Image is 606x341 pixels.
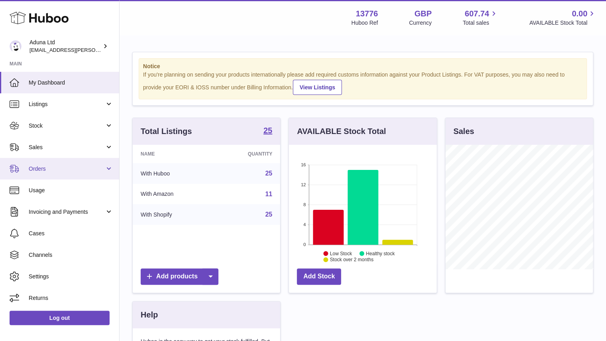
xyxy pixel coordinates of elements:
[301,162,306,167] text: 16
[29,39,101,54] div: Aduna Ltd
[572,8,587,19] span: 0.00
[29,101,105,108] span: Listings
[133,145,214,163] th: Name
[463,8,498,27] a: 607.74 Total sales
[29,251,113,259] span: Channels
[214,145,280,163] th: Quantity
[529,19,596,27] span: AVAILABLE Stock Total
[29,230,113,237] span: Cases
[265,211,273,218] a: 25
[463,19,498,27] span: Total sales
[529,8,596,27] a: 0.00 AVAILABLE Stock Total
[141,268,218,285] a: Add products
[366,250,395,256] text: Healthy stock
[265,191,273,197] a: 11
[301,182,306,187] text: 12
[297,268,341,285] a: Add Stock
[263,126,272,134] strong: 25
[265,170,273,177] a: 25
[414,8,431,19] strong: GBP
[465,8,489,19] span: 607.74
[29,165,105,173] span: Orders
[29,208,105,216] span: Invoicing and Payments
[29,273,113,280] span: Settings
[29,294,113,302] span: Returns
[141,309,158,320] h3: Help
[304,202,306,207] text: 8
[141,126,192,137] h3: Total Listings
[330,257,373,262] text: Stock over 2 months
[29,79,113,87] span: My Dashboard
[330,250,352,256] text: Low Stock
[143,63,582,70] strong: Notice
[133,184,214,205] td: With Amazon
[29,47,202,53] span: [EMAIL_ADDRESS][PERSON_NAME][PERSON_NAME][DOMAIN_NAME]
[293,80,342,95] a: View Listings
[453,126,474,137] h3: Sales
[10,311,110,325] a: Log out
[297,126,386,137] h3: AVAILABLE Stock Total
[133,163,214,184] td: With Huboo
[304,242,306,247] text: 0
[143,71,582,95] div: If you're planning on sending your products internationally please add required customs informati...
[263,126,272,136] a: 25
[29,187,113,194] span: Usage
[409,19,432,27] div: Currency
[133,204,214,225] td: With Shopify
[29,122,105,130] span: Stock
[356,8,378,19] strong: 13776
[29,144,105,151] span: Sales
[10,40,22,52] img: deborahe.kamara@aduna.com
[351,19,378,27] div: Huboo Ref
[304,222,306,227] text: 4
